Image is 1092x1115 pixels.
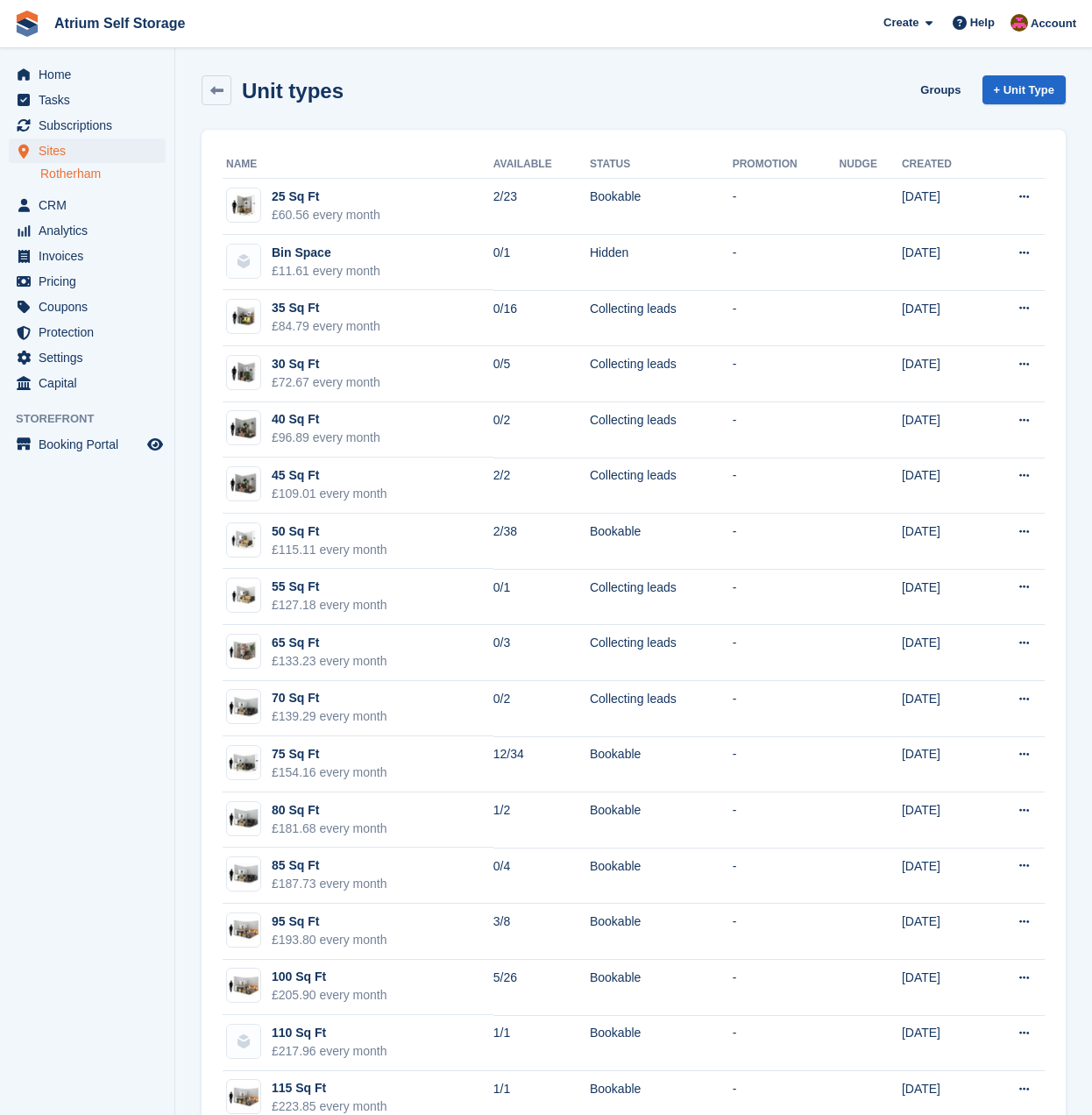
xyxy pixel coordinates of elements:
td: Bookable [590,848,733,904]
td: - [733,514,840,570]
td: [DATE] [902,346,984,402]
td: 0/3 [493,625,590,681]
td: Bookable [590,514,733,570]
div: 115 Sq Ft [272,1079,387,1097]
div: 50 Sq Ft [272,522,387,541]
th: Available [493,151,590,179]
td: - [733,235,840,291]
td: [DATE] [902,736,984,792]
td: 0/5 [493,346,590,402]
td: 0/4 [493,848,590,904]
span: CRM [39,193,144,217]
a: menu [9,88,166,112]
td: [DATE] [902,792,984,849]
span: Home [39,62,144,87]
td: Collecting leads [590,290,733,346]
div: £181.68 every month [272,820,387,838]
td: Collecting leads [590,625,733,681]
div: 70 Sq Ft [272,689,387,707]
img: 64-sqft-unit.jpg [227,638,260,664]
th: Name [223,151,493,179]
img: 50.jpg [227,527,260,552]
td: Hidden [590,235,733,291]
td: 0/16 [493,290,590,346]
td: [DATE] [902,235,984,291]
a: menu [9,193,166,217]
img: 35-sqft-unit.jpg [227,304,260,330]
span: Help [970,14,995,32]
td: 3/8 [493,904,590,960]
span: Capital [39,371,144,395]
span: Analytics [39,218,144,243]
div: £11.61 every month [272,262,380,281]
img: 40-sqft-unit.jpg [227,472,260,497]
div: £187.73 every month [272,875,387,893]
a: menu [9,432,166,457]
td: 2/38 [493,514,590,570]
td: 0/1 [493,235,590,291]
img: 30-sqft-unit.jpg [227,360,260,386]
td: Bookable [590,960,733,1016]
td: Bookable [590,904,733,960]
a: menu [9,320,166,344]
td: - [733,736,840,792]
td: 1/2 [493,792,590,849]
td: - [733,458,840,514]
div: 95 Sq Ft [272,913,387,931]
img: 75-sqft-unit.jpg [227,806,260,831]
td: [DATE] [902,514,984,570]
div: 85 Sq Ft [272,856,387,875]
div: £96.89 every month [272,429,380,447]
div: 45 Sq Ft [272,466,387,485]
a: + Unit Type [982,75,1066,104]
div: £217.96 every month [272,1042,387,1061]
span: Subscriptions [39,113,144,138]
span: Storefront [16,410,174,428]
td: [DATE] [902,625,984,681]
td: Bookable [590,792,733,849]
span: Booking Portal [39,432,144,457]
td: Collecting leads [590,402,733,458]
td: - [733,960,840,1016]
td: 5/26 [493,960,590,1016]
td: 0/2 [493,402,590,458]
div: £60.56 every month [272,206,380,224]
img: 75-sqft-unit%20(2).jpg [227,694,260,720]
div: 75 Sq Ft [272,745,387,763]
div: 35 Sq Ft [272,299,380,317]
td: [DATE] [902,681,984,737]
span: Sites [39,138,144,163]
td: - [733,179,840,235]
td: - [733,681,840,737]
td: 2/2 [493,458,590,514]
td: 12/34 [493,736,590,792]
div: 110 Sq Ft [272,1024,387,1042]
div: £193.80 every month [272,931,387,949]
td: - [733,569,840,625]
a: menu [9,371,166,395]
td: - [733,402,840,458]
img: 75.jpg [227,750,260,776]
td: [DATE] [902,1015,984,1071]
div: £115.11 every month [272,541,387,559]
td: [DATE] [902,179,984,235]
span: Settings [39,345,144,370]
img: blank-unit-type-icon-ffbac7b88ba66c5e286b0e438baccc4b9c83835d4c34f86887a83fc20ec27e7b.svg [227,1025,260,1058]
img: 100-sqft-unit.jpg [227,1084,260,1110]
span: Coupons [39,295,144,319]
td: [DATE] [902,569,984,625]
th: Nudge [840,151,902,179]
span: Account [1031,15,1076,32]
td: [DATE] [902,458,984,514]
td: [DATE] [902,290,984,346]
th: Promotion [733,151,840,179]
a: menu [9,269,166,294]
td: Collecting leads [590,681,733,737]
td: - [733,848,840,904]
a: menu [9,218,166,243]
span: Pricing [39,269,144,294]
div: £127.18 every month [272,596,387,614]
div: £139.29 every month [272,707,387,726]
div: 55 Sq Ft [272,578,387,596]
a: Preview store [145,434,166,455]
